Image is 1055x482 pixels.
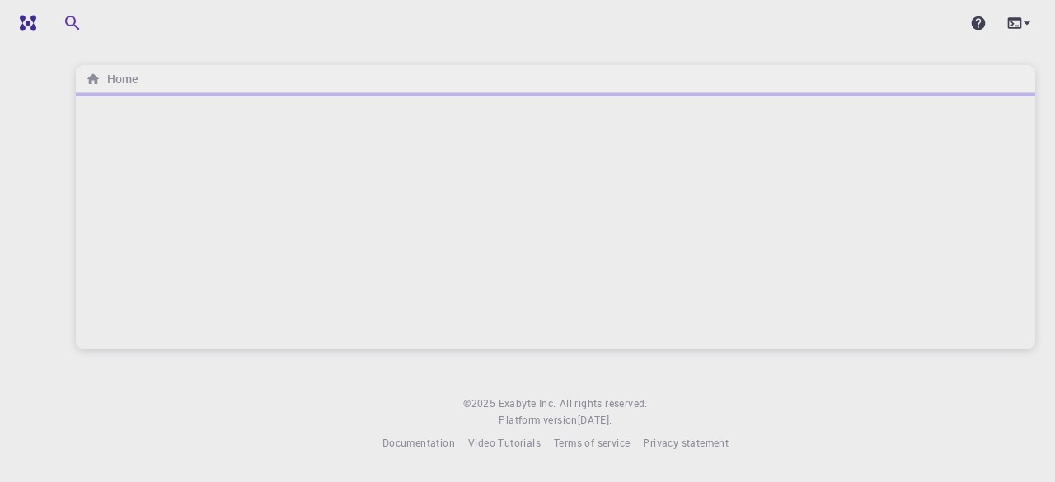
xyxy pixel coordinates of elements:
[101,70,138,88] h6: Home
[82,70,141,88] nav: breadcrumb
[554,436,630,449] span: Terms of service
[499,412,577,428] span: Platform version
[468,436,541,449] span: Video Tutorials
[499,396,556,409] span: Exabyte Inc.
[499,395,556,412] a: Exabyte Inc.
[13,15,36,31] img: logo
[463,395,498,412] span: © 2025
[643,435,729,452] a: Privacy statement
[382,435,455,452] a: Documentation
[578,413,612,426] span: [DATE] .
[468,435,541,452] a: Video Tutorials
[578,412,612,428] a: [DATE].
[643,436,729,449] span: Privacy statement
[382,436,455,449] span: Documentation
[560,395,648,412] span: All rights reserved.
[554,435,630,452] a: Terms of service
